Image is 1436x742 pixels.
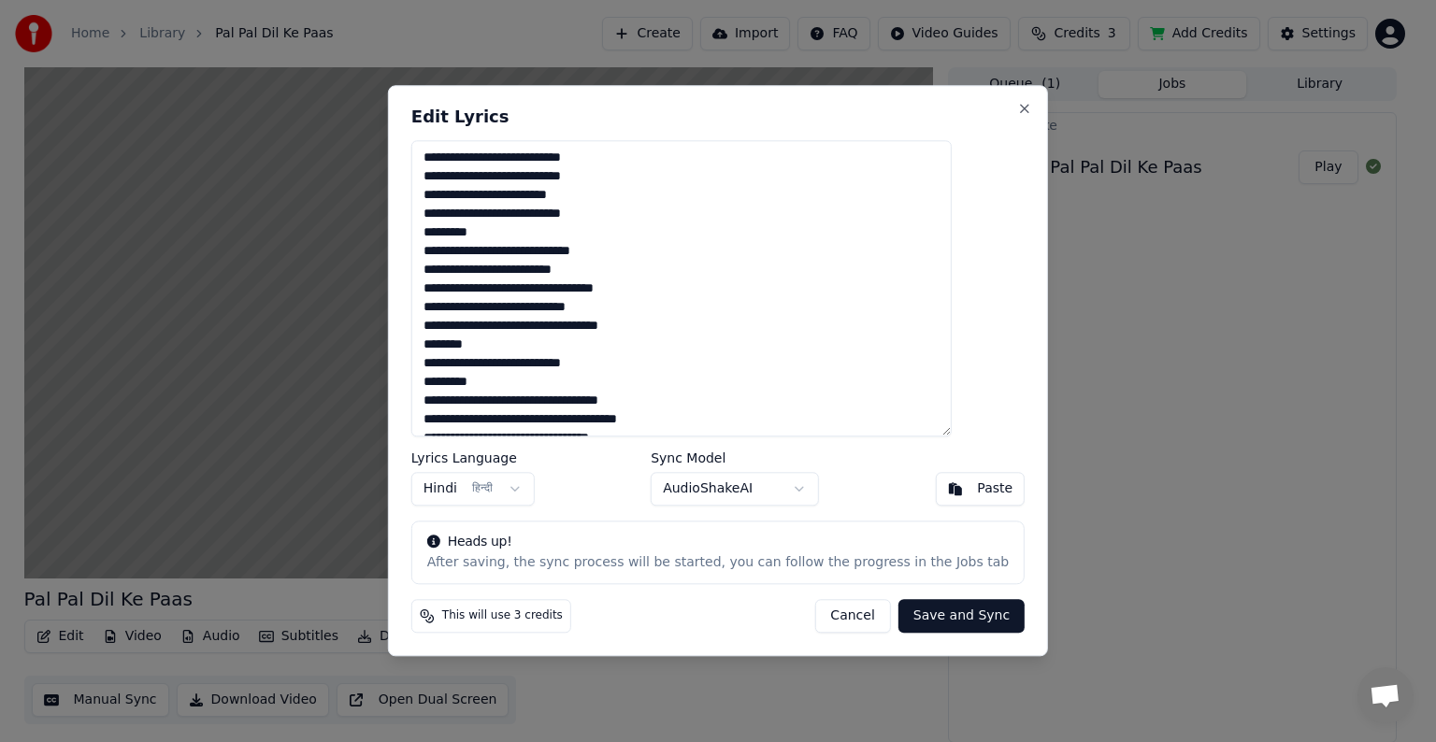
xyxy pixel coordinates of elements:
[977,480,1012,499] div: Paste
[935,473,1025,507] button: Paste
[427,554,1009,573] div: After saving, the sync process will be started, you can follow the progress in the Jobs tab
[898,600,1025,634] button: Save and Sync
[411,452,535,465] label: Lyrics Language
[427,534,1009,552] div: Heads up!
[651,452,819,465] label: Sync Model
[411,108,1025,125] h2: Edit Lyrics
[442,609,563,624] span: This will use 3 credits
[814,600,890,634] button: Cancel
